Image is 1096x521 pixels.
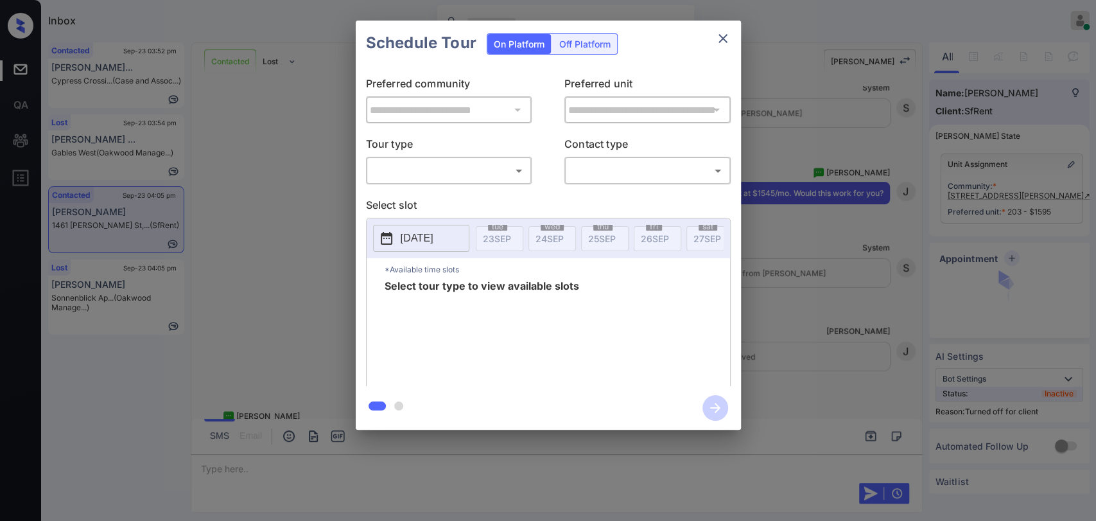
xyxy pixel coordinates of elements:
div: Off Platform [553,34,617,54]
p: Select slot [366,197,731,218]
p: *Available time slots [385,258,730,281]
p: Contact type [564,136,731,157]
span: Select tour type to view available slots [385,281,579,384]
h2: Schedule Tour [356,21,487,66]
p: Tour type [366,136,532,157]
p: Preferred unit [564,76,731,96]
p: [DATE] [401,231,433,246]
button: close [710,26,736,51]
button: [DATE] [373,225,469,252]
div: On Platform [487,34,551,54]
p: Preferred community [366,76,532,96]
